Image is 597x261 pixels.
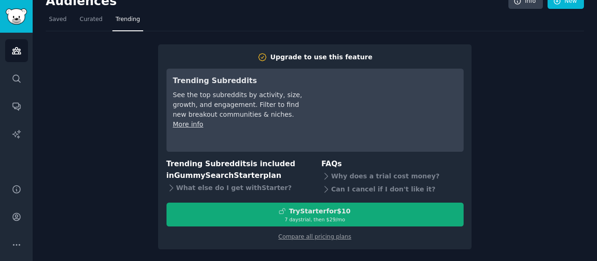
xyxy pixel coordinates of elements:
[76,12,106,31] a: Curated
[6,8,27,25] img: GummySearch logo
[167,181,309,194] div: What else do I get with Starter ?
[321,183,464,196] div: Can I cancel if I don't like it?
[321,158,464,170] h3: FAQs
[116,15,140,24] span: Trending
[174,171,263,180] span: GummySearch Starter
[317,75,457,145] iframe: YouTube video player
[112,12,143,31] a: Trending
[80,15,103,24] span: Curated
[278,233,351,240] a: Compare all pricing plans
[271,52,373,62] div: Upgrade to use this feature
[167,158,309,181] h3: Trending Subreddits is included in plan
[173,120,203,128] a: More info
[173,90,304,120] div: See the top subreddits by activity, size, growth, and engagement. Filter to find new breakout com...
[167,216,463,223] div: 7 days trial, then $ 29 /mo
[49,15,67,24] span: Saved
[173,75,304,87] h3: Trending Subreddits
[289,206,350,216] div: Try Starter for $10
[167,203,464,226] button: TryStarterfor$107 daystrial, then $29/mo
[321,170,464,183] div: Why does a trial cost money?
[46,12,70,31] a: Saved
